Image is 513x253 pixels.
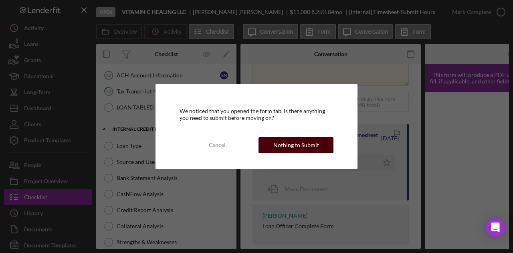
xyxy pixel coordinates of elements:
button: Nothing to Submit [259,137,333,153]
div: Nothing to Submit [273,137,319,153]
button: Cancel [180,137,254,153]
div: We noticed that you opened the form tab. Is there anything you need to submit before moving on? [180,108,333,121]
div: Cancel [209,137,226,153]
div: Open Intercom Messenger [486,218,505,237]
